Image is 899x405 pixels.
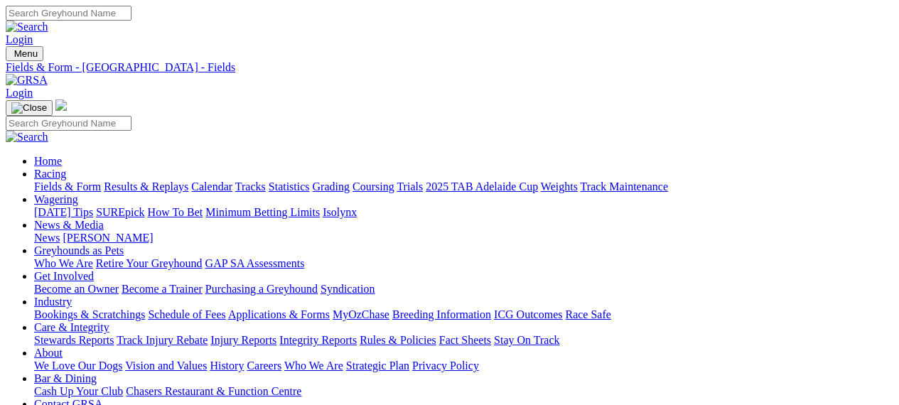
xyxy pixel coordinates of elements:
a: Industry [34,296,72,308]
a: History [210,360,244,372]
a: Careers [247,360,281,372]
div: News & Media [34,232,893,244]
a: Greyhounds as Pets [34,244,124,256]
a: Care & Integrity [34,321,109,333]
a: Applications & Forms [228,308,330,320]
a: Coursing [352,180,394,193]
a: Grading [313,180,350,193]
a: Integrity Reports [279,334,357,346]
a: Purchasing a Greyhound [205,283,318,295]
a: ICG Outcomes [494,308,562,320]
a: About [34,347,63,359]
div: Greyhounds as Pets [34,257,893,270]
a: Results & Replays [104,180,188,193]
a: Become a Trainer [122,283,203,295]
div: Care & Integrity [34,334,893,347]
a: Cash Up Your Club [34,385,123,397]
a: Stewards Reports [34,334,114,346]
div: Wagering [34,206,893,219]
a: Bar & Dining [34,372,97,384]
span: Menu [14,48,38,59]
img: Close [11,102,47,114]
a: Isolynx [323,206,357,218]
a: Fields & Form [34,180,101,193]
a: Get Involved [34,270,94,282]
a: Minimum Betting Limits [205,206,320,218]
a: Login [6,33,33,45]
div: Get Involved [34,283,893,296]
a: Racing [34,168,66,180]
div: Bar & Dining [34,385,893,398]
a: Fact Sheets [439,334,491,346]
a: We Love Our Dogs [34,360,122,372]
a: [DATE] Tips [34,206,93,218]
input: Search [6,116,131,131]
a: Breeding Information [392,308,491,320]
img: GRSA [6,74,48,87]
a: Chasers Restaurant & Function Centre [126,385,301,397]
a: Weights [541,180,578,193]
a: Statistics [269,180,310,193]
a: 2025 TAB Adelaide Cup [426,180,538,193]
div: Racing [34,180,893,193]
button: Toggle navigation [6,46,43,61]
a: Home [34,155,62,167]
a: SUREpick [96,206,144,218]
a: Stay On Track [494,334,559,346]
a: Injury Reports [210,334,276,346]
a: Fields & Form - [GEOGRAPHIC_DATA] - Fields [6,61,893,74]
div: About [34,360,893,372]
a: Become an Owner [34,283,119,295]
a: [PERSON_NAME] [63,232,153,244]
a: How To Bet [148,206,203,218]
a: Trials [397,180,423,193]
a: GAP SA Assessments [205,257,305,269]
a: Privacy Policy [412,360,479,372]
a: Schedule of Fees [148,308,225,320]
a: Strategic Plan [346,360,409,372]
a: Race Safe [565,308,610,320]
a: News [34,232,60,244]
a: Calendar [191,180,232,193]
a: Login [6,87,33,99]
a: Syndication [321,283,375,295]
img: Search [6,131,48,144]
div: Industry [34,308,893,321]
a: News & Media [34,219,104,231]
a: Track Injury Rebate [117,334,208,346]
a: Who We Are [34,257,93,269]
img: logo-grsa-white.png [55,99,67,111]
input: Search [6,6,131,21]
a: Rules & Policies [360,334,436,346]
a: Bookings & Scratchings [34,308,145,320]
a: Retire Your Greyhound [96,257,203,269]
a: Vision and Values [125,360,207,372]
a: MyOzChase [333,308,389,320]
a: Tracks [235,180,266,193]
a: Who We Are [284,360,343,372]
a: Track Maintenance [581,180,668,193]
a: Wagering [34,193,78,205]
button: Toggle navigation [6,100,53,116]
img: Search [6,21,48,33]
